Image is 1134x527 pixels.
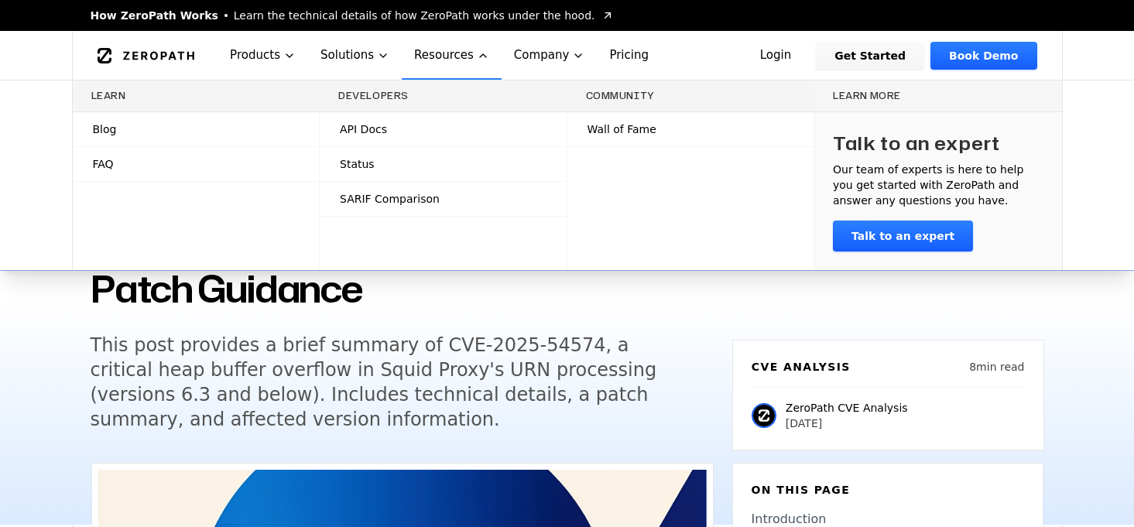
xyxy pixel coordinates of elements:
[340,156,375,172] span: Status
[91,8,614,23] a: How ZeroPath WorksLearn the technical details of how ZeroPath works under the hood.
[588,121,656,137] span: Wall of Fame
[340,121,387,137] span: API Docs
[752,359,851,375] h6: CVE Analysis
[742,42,810,70] a: Login
[320,182,567,216] a: SARIF Comparison
[73,147,320,181] a: FAQ
[752,403,776,428] img: ZeroPath CVE Analysis
[320,112,567,146] a: API Docs
[73,112,320,146] a: Blog
[833,131,1000,156] h3: Talk to an expert
[234,8,595,23] span: Learn the technical details of how ZeroPath works under the hood.
[91,333,685,432] h5: This post provides a brief summary of CVE-2025-54574, a critical heap buffer overflow in Squid Pr...
[969,359,1024,375] p: 8 min read
[340,191,440,207] span: SARIF Comparison
[320,147,567,181] a: Status
[93,156,114,172] span: FAQ
[218,31,308,80] button: Products
[786,416,908,431] p: [DATE]
[833,221,973,252] a: Talk to an expert
[930,42,1036,70] a: Book Demo
[833,90,1043,102] h3: Learn more
[402,31,502,80] button: Resources
[597,31,661,80] a: Pricing
[586,90,796,102] h3: Community
[502,31,598,80] button: Company
[308,31,402,80] button: Solutions
[338,90,548,102] h3: Developers
[816,42,924,70] a: Get Started
[786,400,908,416] p: ZeroPath CVE Analysis
[72,31,1063,80] nav: Global
[93,121,117,137] span: Blog
[833,162,1043,208] p: Our team of experts is here to help you get started with ZeroPath and answer any questions you have.
[752,482,1024,498] h6: On this page
[567,112,814,146] a: Wall of Fame
[91,8,218,23] span: How ZeroPath Works
[91,90,301,102] h3: Learn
